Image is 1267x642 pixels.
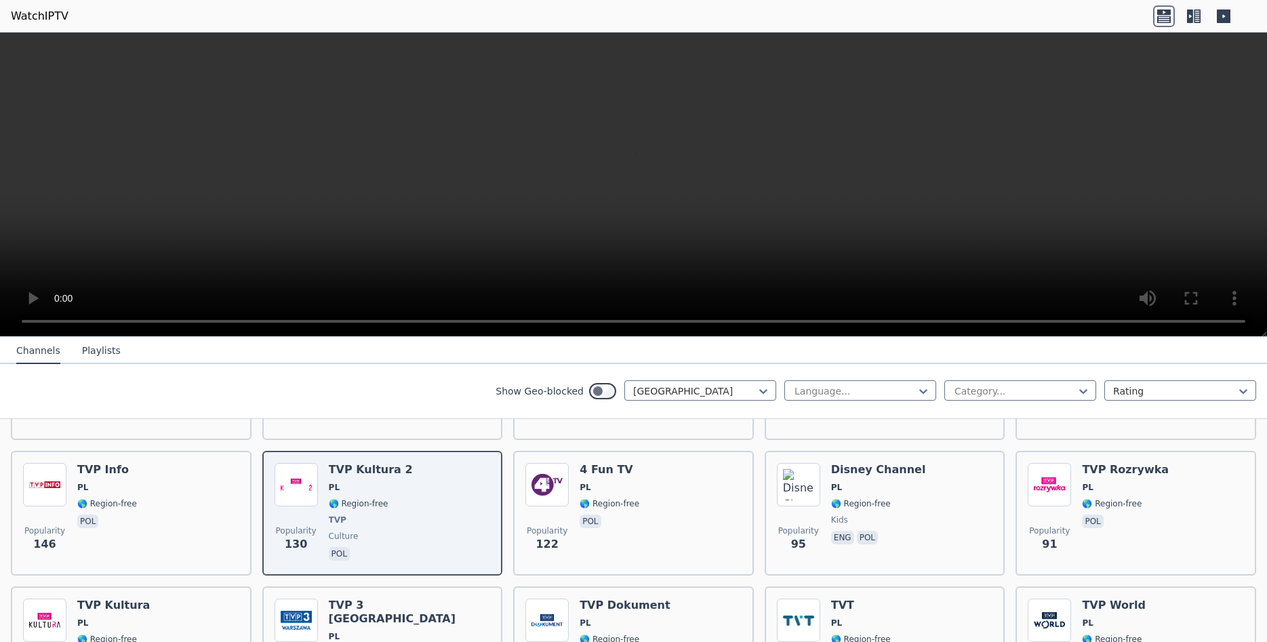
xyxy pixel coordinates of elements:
h6: TVP Info [77,463,137,477]
span: PL [580,618,590,628]
img: TVP 3 Warszawa [275,599,318,642]
img: TVP Kultura 2 [275,463,318,506]
span: 130 [285,536,307,553]
a: WatchIPTV [11,8,68,24]
span: Popularity [778,525,819,536]
span: PL [77,482,88,493]
span: 🌎 Region-free [831,498,891,509]
label: Show Geo-blocked [496,384,584,398]
h6: TVP Kultura 2 [329,463,413,477]
h6: 4 Fun TV [580,463,639,477]
span: PL [329,482,340,493]
span: 91 [1042,536,1057,553]
span: kids [831,515,848,525]
span: Popularity [276,525,317,536]
p: pol [329,547,350,561]
img: TVP World [1028,599,1071,642]
img: Disney Channel [777,463,820,506]
span: 🌎 Region-free [329,498,388,509]
span: PL [831,618,842,628]
p: pol [77,515,98,528]
p: pol [1082,515,1103,528]
span: 95 [791,536,806,553]
span: 122 [536,536,558,553]
img: TVT [777,599,820,642]
img: TVP Dokument [525,599,569,642]
span: PL [1082,482,1093,493]
span: 🌎 Region-free [1082,498,1142,509]
span: Popularity [1029,525,1070,536]
h6: TVP Rozrywka [1082,463,1169,477]
span: Popularity [527,525,567,536]
h6: TVT [831,599,891,612]
span: PL [329,631,340,642]
span: 🌎 Region-free [77,498,137,509]
span: TVP [329,515,346,525]
span: 🌎 Region-free [580,498,639,509]
span: PL [1082,618,1093,628]
button: Channels [16,338,60,364]
h6: TVP Dokument [580,599,670,612]
span: Popularity [24,525,65,536]
img: TVP Kultura [23,599,66,642]
span: 146 [33,536,56,553]
img: 4 Fun TV [525,463,569,506]
span: PL [580,482,590,493]
span: PL [831,482,842,493]
p: eng [831,531,854,544]
span: PL [77,618,88,628]
img: TVP Info [23,463,66,506]
h6: TVP Kultura [77,599,150,612]
img: TVP Rozrywka [1028,463,1071,506]
button: Playlists [82,338,121,364]
h6: TVP 3 [GEOGRAPHIC_DATA] [329,599,491,626]
h6: Disney Channel [831,463,926,477]
p: pol [580,515,601,528]
h6: TVP World [1082,599,1146,612]
p: pol [857,531,878,544]
span: culture [329,531,359,542]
